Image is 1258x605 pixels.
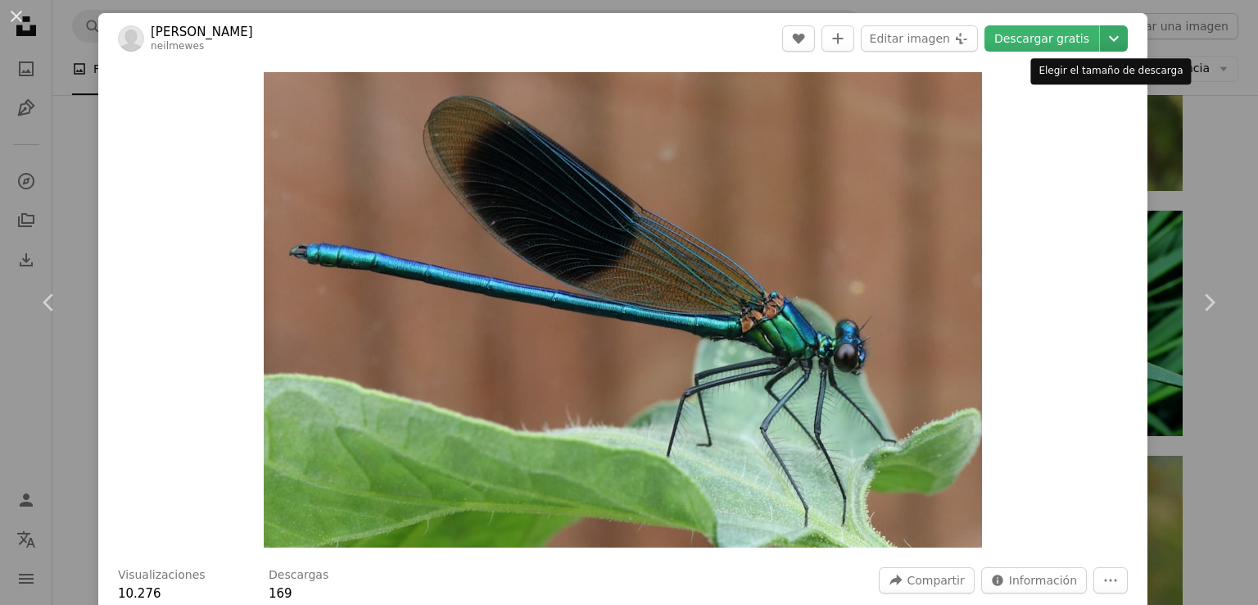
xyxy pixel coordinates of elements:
img: Ve al perfil de Neil Mewes [118,25,144,52]
span: 10.276 [118,586,161,601]
button: Me gusta [782,25,815,52]
a: neilmewes [151,40,204,52]
a: Descargar gratis [984,25,1099,52]
img: Una libélula azul y marrón sentada sobre una hoja verde [264,72,982,548]
button: Compartir esta imagen [879,567,974,594]
span: Compartir [907,568,964,593]
button: Editar imagen [861,25,978,52]
span: Información [1009,568,1077,593]
h3: Visualizaciones [118,567,206,584]
button: Estadísticas sobre esta imagen [981,567,1087,594]
a: [PERSON_NAME] [151,24,253,40]
button: Añade a la colección [821,25,854,52]
div: Elegir el tamaño de descarga [1030,58,1191,84]
button: Elegir el tamaño de descarga [1100,25,1128,52]
button: Ampliar en esta imagen [264,72,982,548]
a: Siguiente [1160,224,1258,381]
span: 169 [269,586,292,601]
h3: Descargas [269,567,328,584]
button: Más acciones [1093,567,1128,594]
